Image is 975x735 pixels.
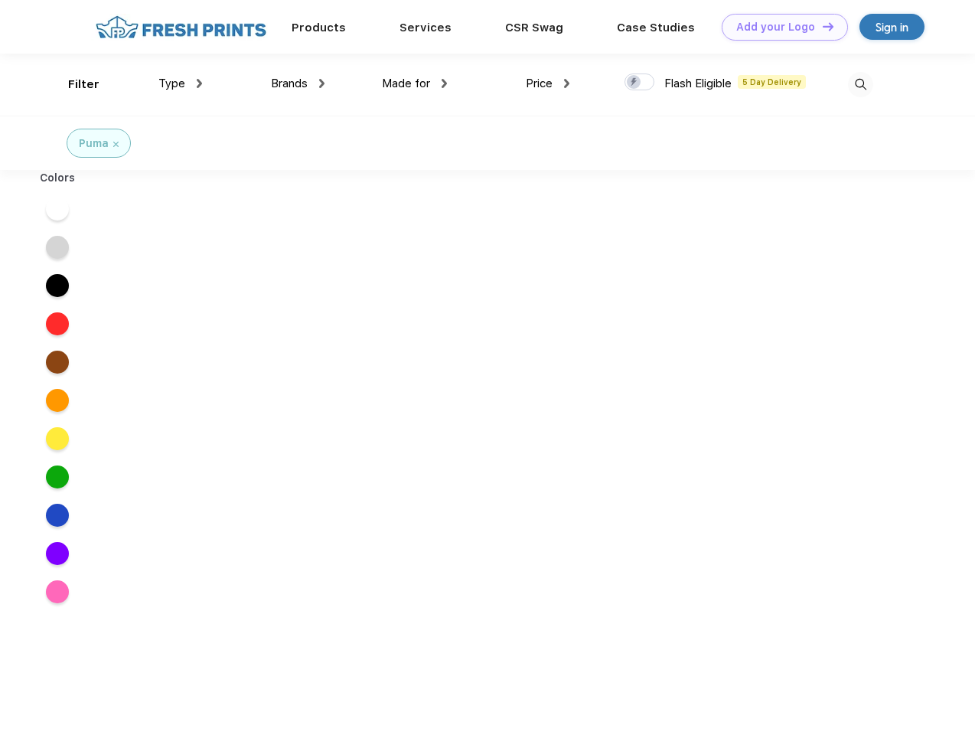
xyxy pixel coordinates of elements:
[738,75,806,89] span: 5 Day Delivery
[382,77,430,90] span: Made for
[79,136,109,152] div: Puma
[876,18,908,36] div: Sign in
[505,21,563,34] a: CSR Swag
[91,14,271,41] img: fo%20logo%202.webp
[28,170,87,186] div: Colors
[113,142,119,147] img: filter_cancel.svg
[399,21,452,34] a: Services
[526,77,553,90] span: Price
[292,21,346,34] a: Products
[564,79,569,88] img: dropdown.png
[736,21,815,34] div: Add your Logo
[68,76,99,93] div: Filter
[197,79,202,88] img: dropdown.png
[442,79,447,88] img: dropdown.png
[158,77,185,90] span: Type
[823,22,833,31] img: DT
[848,72,873,97] img: desktop_search.svg
[319,79,324,88] img: dropdown.png
[664,77,732,90] span: Flash Eligible
[271,77,308,90] span: Brands
[859,14,924,40] a: Sign in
